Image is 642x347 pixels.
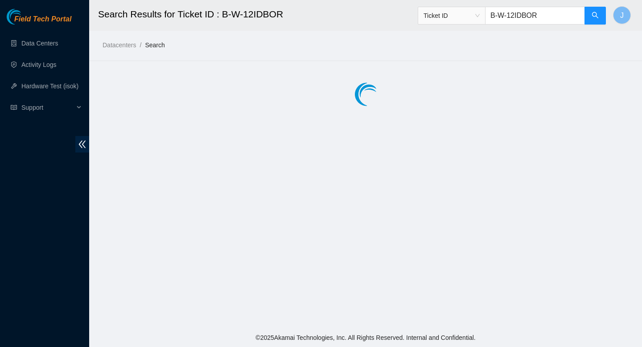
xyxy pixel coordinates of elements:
img: Akamai Technologies [7,9,45,25]
span: search [592,12,599,20]
input: Enter text here... [485,7,585,25]
span: Support [21,99,74,116]
span: Ticket ID [424,9,480,22]
footer: © 2025 Akamai Technologies, Inc. All Rights Reserved. Internal and Confidential. [89,328,642,347]
a: Akamai TechnologiesField Tech Portal [7,16,71,28]
button: J [613,6,631,24]
span: Field Tech Portal [14,15,71,24]
a: Data Centers [21,40,58,47]
a: Activity Logs [21,61,57,68]
span: read [11,104,17,111]
button: search [584,7,606,25]
span: / [140,41,141,49]
span: double-left [75,136,89,153]
a: Search [145,41,165,49]
a: Hardware Test (isok) [21,83,78,90]
a: Datacenters [103,41,136,49]
span: J [620,10,624,21]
